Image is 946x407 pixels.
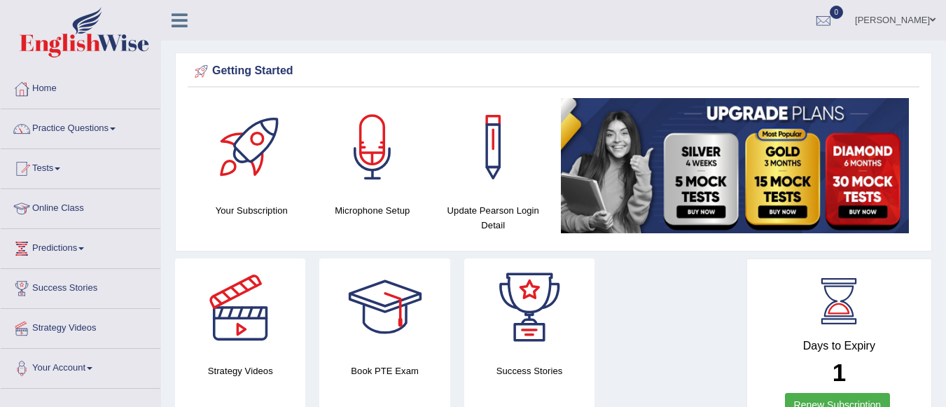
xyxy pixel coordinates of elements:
a: Your Account [1,349,160,384]
h4: Your Subscription [198,203,305,218]
h4: Update Pearson Login Detail [440,203,547,233]
h4: Book PTE Exam [319,364,450,378]
a: Tests [1,149,160,184]
h4: Microphone Setup [319,203,426,218]
h4: Days to Expiry [763,340,916,352]
img: small5.jpg [561,98,910,233]
h4: Strategy Videos [175,364,305,378]
h4: Success Stories [464,364,594,378]
a: Online Class [1,189,160,224]
div: Getting Started [191,61,916,82]
a: Practice Questions [1,109,160,144]
a: Predictions [1,229,160,264]
a: Home [1,69,160,104]
span: 0 [830,6,844,19]
a: Success Stories [1,269,160,304]
a: Strategy Videos [1,309,160,344]
b: 1 [833,359,846,386]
